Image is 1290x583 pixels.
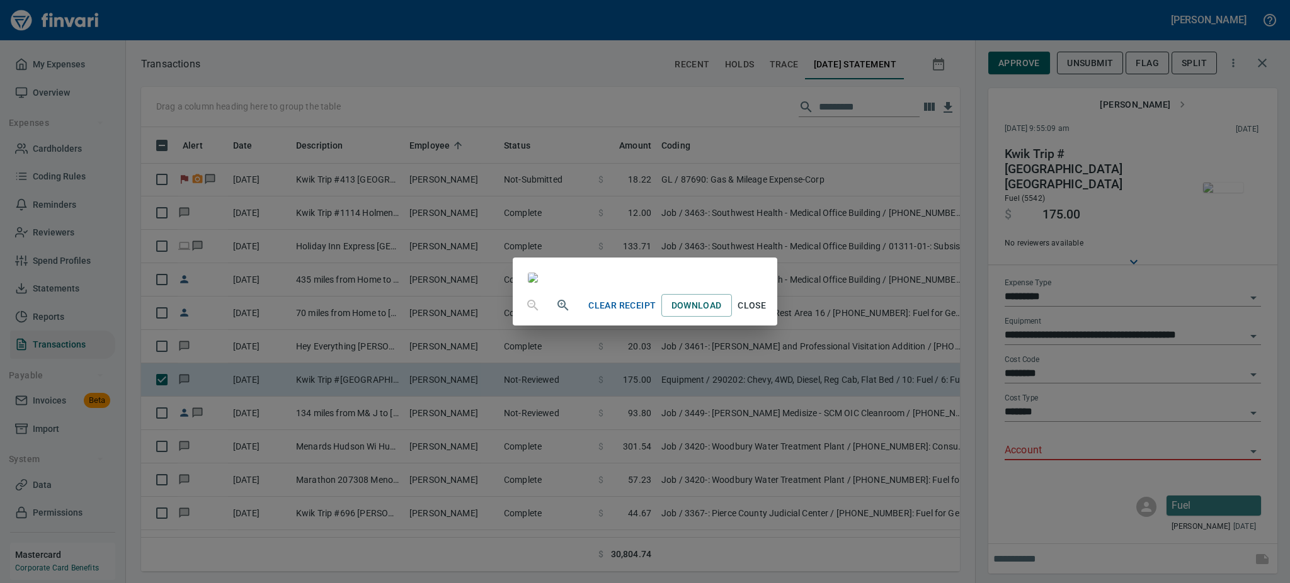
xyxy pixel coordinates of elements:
[661,294,732,317] a: Download
[732,294,772,317] button: Close
[737,298,767,314] span: Close
[583,294,661,317] button: Clear Receipt
[528,273,538,283] img: receipts%2Fmarketjohnson%2F2025-09-02%2FLXbmC8meTCNZaXD1Cajpl2z3sO83__sgo9uAOP7jpgg2RxLXzr.jpg
[671,298,722,314] span: Download
[588,298,656,314] span: Clear Receipt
